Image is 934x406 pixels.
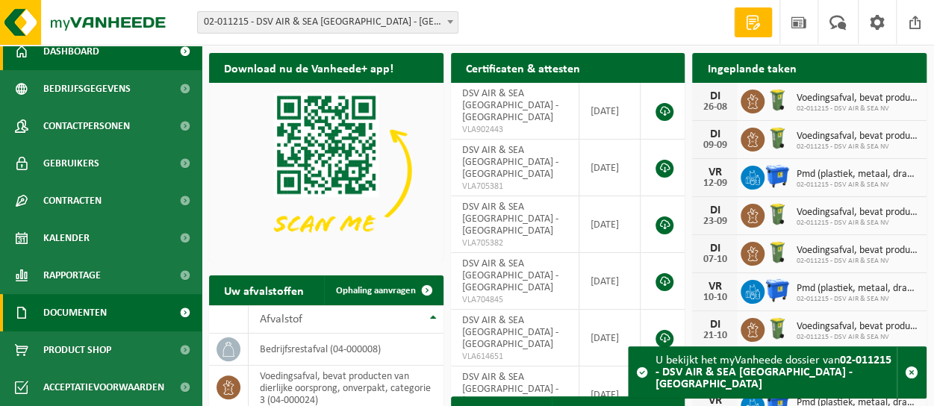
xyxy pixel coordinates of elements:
span: Product Shop [43,331,111,369]
div: DI [700,128,729,140]
span: Documenten [43,294,107,331]
span: 02-011215 - DSV AIR & SEA NV [796,219,919,228]
span: Pmd (plastiek, metaal, drankkartons) (bedrijven) [796,283,919,295]
span: DSV AIR & SEA [GEOGRAPHIC_DATA] - [GEOGRAPHIC_DATA] [462,202,558,237]
span: 02-011215 - DSV AIR & SEA NV [796,181,919,190]
span: Contactpersonen [43,107,130,145]
span: Contracten [43,182,102,219]
span: 02-011215 - DSV AIR & SEA NV - ANTWERPEN [197,11,458,34]
td: [DATE] [579,310,641,366]
div: VR [700,281,729,293]
div: VR [700,166,729,178]
h2: Certificaten & attesten [451,53,595,82]
span: Pmd (plastiek, metaal, drankkartons) (bedrijven) [796,169,919,181]
div: 21-10 [700,331,729,341]
h2: Download nu de Vanheede+ app! [209,53,408,82]
span: 02-011215 - DSV AIR & SEA NV [796,257,919,266]
div: DI [700,319,729,331]
span: Bedrijfsgegevens [43,70,131,107]
div: 07-10 [700,254,729,265]
span: DSV AIR & SEA [GEOGRAPHIC_DATA] - [GEOGRAPHIC_DATA] [462,315,558,350]
img: WB-0140-HPE-GN-50 [765,240,790,265]
span: DSV AIR & SEA [GEOGRAPHIC_DATA] - [GEOGRAPHIC_DATA] [462,258,558,293]
span: VLA614651 [462,351,567,363]
img: WB-0140-HPE-GN-50 [765,125,790,151]
span: 02-011215 - DSV AIR & SEA NV - ANTWERPEN [198,12,458,33]
img: WB-0140-HPE-GN-50 [765,87,790,113]
div: DI [700,243,729,254]
div: 26-08 [700,102,729,113]
td: [DATE] [579,83,641,140]
td: [DATE] [579,140,641,196]
img: Download de VHEPlus App [209,83,443,258]
span: Acceptatievoorwaarden [43,369,164,406]
div: 09-09 [700,140,729,151]
span: Rapportage [43,257,101,294]
span: Voedingsafval, bevat producten van dierlijke oorsprong, onverpakt, categorie 3 [796,93,919,104]
td: [DATE] [579,196,641,253]
img: WB-0140-HPE-GN-50 [765,202,790,227]
span: 02-011215 - DSV AIR & SEA NV [796,104,919,113]
span: 02-011215 - DSV AIR & SEA NV [796,295,919,304]
span: VLA705382 [462,237,567,249]
span: VLA705381 [462,181,567,193]
div: U bekijkt het myVanheede dossier van [656,347,897,398]
span: Dashboard [43,33,99,70]
span: Afvalstof [260,313,302,325]
h2: Ingeplande taken [692,53,811,82]
div: 23-09 [700,216,729,227]
strong: 02-011215 - DSV AIR & SEA [GEOGRAPHIC_DATA] - [GEOGRAPHIC_DATA] [656,355,891,390]
td: [DATE] [579,253,641,310]
img: WB-1100-HPE-BE-01 [765,278,790,303]
span: 02-011215 - DSV AIR & SEA NV [796,333,919,342]
h2: Uw afvalstoffen [209,275,319,304]
span: VLA902443 [462,124,567,136]
img: WB-1100-HPE-BE-01 [765,163,790,189]
span: DSV AIR & SEA [GEOGRAPHIC_DATA] - [GEOGRAPHIC_DATA] [462,88,558,123]
img: WB-0140-HPE-GN-50 [765,316,790,341]
span: Gebruikers [43,145,99,182]
td: bedrijfsrestafval (04-000008) [249,334,443,366]
div: 10-10 [700,293,729,303]
span: Ophaling aanvragen [336,286,416,296]
div: 12-09 [700,178,729,189]
span: DSV AIR & SEA [GEOGRAPHIC_DATA] - [GEOGRAPHIC_DATA] [462,145,558,180]
span: Kalender [43,219,90,257]
span: 02-011215 - DSV AIR & SEA NV [796,143,919,152]
span: Voedingsafval, bevat producten van dierlijke oorsprong, onverpakt, categorie 3 [796,321,919,333]
span: Voedingsafval, bevat producten van dierlijke oorsprong, onverpakt, categorie 3 [796,131,919,143]
a: Ophaling aanvragen [324,275,442,305]
span: Voedingsafval, bevat producten van dierlijke oorsprong, onverpakt, categorie 3 [796,207,919,219]
div: DI [700,204,729,216]
span: Voedingsafval, bevat producten van dierlijke oorsprong, onverpakt, categorie 3 [796,245,919,257]
div: DI [700,90,729,102]
span: VLA704845 [462,294,567,306]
